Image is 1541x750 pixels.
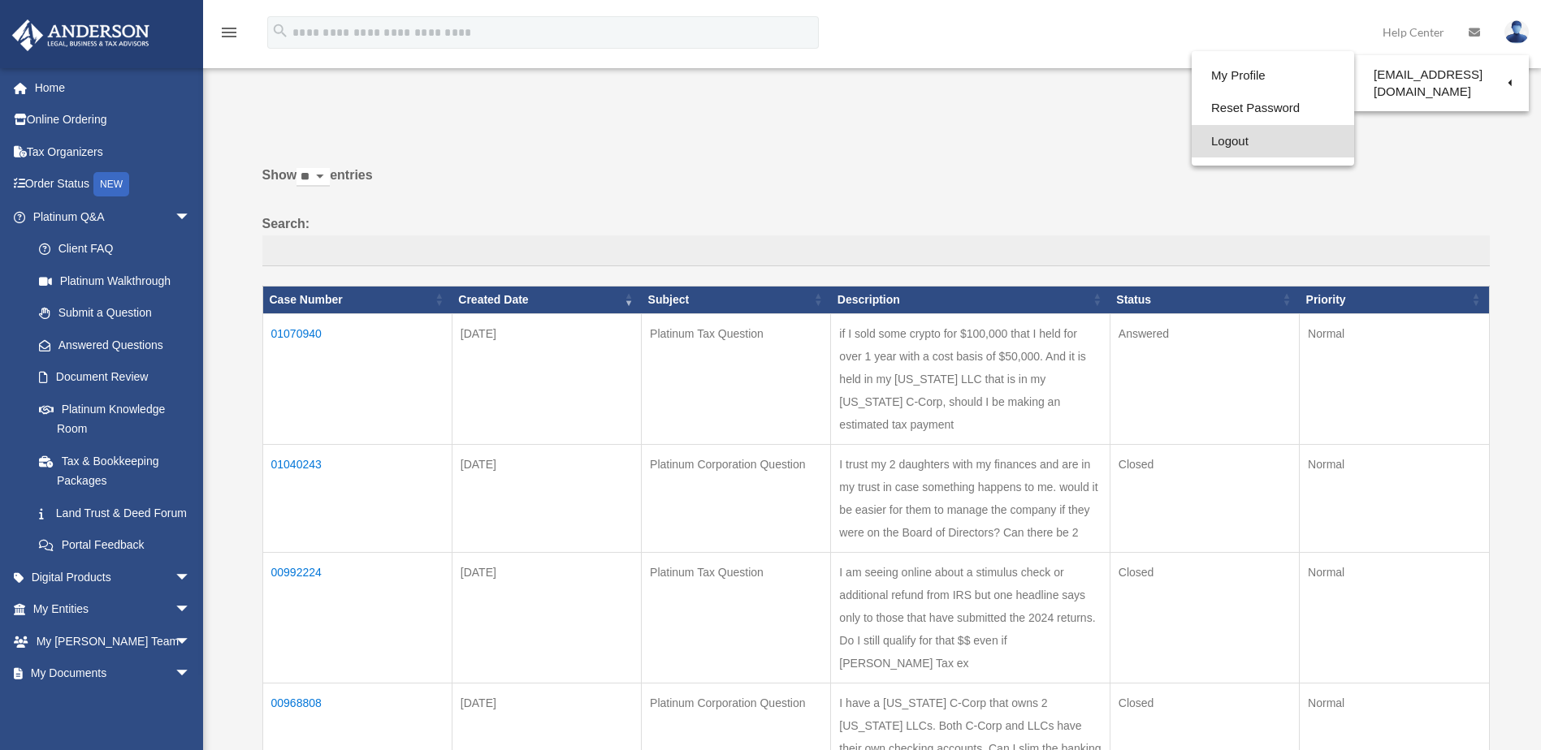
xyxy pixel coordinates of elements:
[175,200,207,234] span: arrow_drop_down
[11,593,215,626] a: My Entitiesarrow_drop_down
[1110,552,1299,683] td: Closed
[11,168,215,201] a: Order StatusNEW
[452,552,641,683] td: [DATE]
[831,444,1110,552] td: I trust my 2 daughters with my finances and are in my trust in case something happens to me. woul...
[297,168,330,187] select: Showentries
[642,552,831,683] td: Platinum Tax Question
[219,23,239,42] i: menu
[175,625,207,658] span: arrow_drop_down
[219,28,239,42] a: menu
[11,104,215,136] a: Online Ordering
[1300,552,1489,683] td: Normal
[11,657,215,690] a: My Documentsarrow_drop_down
[262,313,452,444] td: 01070940
[262,235,1490,266] input: Search:
[262,286,452,313] th: Case Number: activate to sort column ascending
[262,444,452,552] td: 01040243
[23,445,207,497] a: Tax & Bookkeeping Packages
[452,313,641,444] td: [DATE]
[175,657,207,691] span: arrow_drop_down
[23,297,207,330] a: Submit a Question
[831,552,1110,683] td: I am seeing online about a stimulus check or additional refund from IRS but one headline says onl...
[452,286,641,313] th: Created Date: activate to sort column ascending
[11,625,215,657] a: My [PERSON_NAME] Teamarrow_drop_down
[452,444,641,552] td: [DATE]
[1354,59,1529,107] a: [EMAIL_ADDRESS][DOMAIN_NAME]
[1300,313,1489,444] td: Normal
[1110,444,1299,552] td: Closed
[175,689,207,722] span: arrow_drop_down
[175,593,207,627] span: arrow_drop_down
[1300,444,1489,552] td: Normal
[23,393,207,445] a: Platinum Knowledge Room
[262,552,452,683] td: 00992224
[23,233,207,265] a: Client FAQ
[23,265,207,297] a: Platinum Walkthrough
[11,689,215,722] a: Online Learningarrow_drop_down
[1300,286,1489,313] th: Priority: activate to sort column ascending
[271,22,289,40] i: search
[1192,92,1354,125] a: Reset Password
[1110,313,1299,444] td: Answered
[11,136,215,168] a: Tax Organizers
[1192,59,1354,93] a: My Profile
[262,213,1490,266] label: Search:
[23,361,207,394] a: Document Review
[175,561,207,594] span: arrow_drop_down
[262,164,1490,203] label: Show entries
[23,529,207,562] a: Portal Feedback
[642,313,831,444] td: Platinum Tax Question
[1504,20,1529,44] img: User Pic
[831,286,1110,313] th: Description: activate to sort column ascending
[831,313,1110,444] td: if I sold some crypto for $100,000 that I held for over 1 year with a cost basis of $50,000. And ...
[642,444,831,552] td: Platinum Corporation Question
[11,561,215,593] a: Digital Productsarrow_drop_down
[1192,125,1354,158] a: Logout
[11,71,215,104] a: Home
[93,172,129,196] div: NEW
[642,286,831,313] th: Subject: activate to sort column ascending
[23,497,207,529] a: Land Trust & Deed Forum
[11,200,207,233] a: Platinum Q&Aarrow_drop_down
[7,19,154,51] img: Anderson Advisors Platinum Portal
[23,329,199,361] a: Answered Questions
[1110,286,1299,313] th: Status: activate to sort column ascending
